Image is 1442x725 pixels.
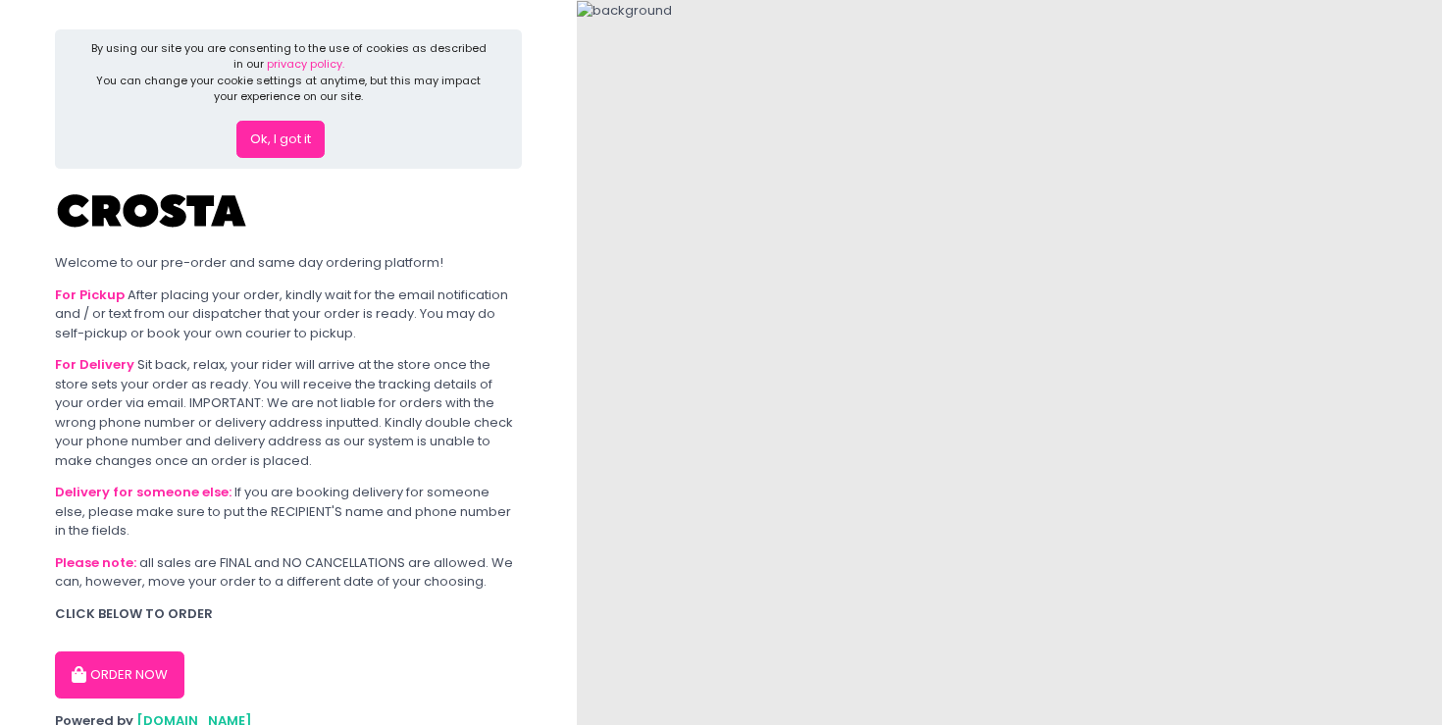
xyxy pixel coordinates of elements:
img: Crosta Pizzeria [55,181,251,240]
b: Delivery for someone else: [55,483,232,501]
div: If you are booking delivery for someone else, please make sure to put the RECIPIENT'S name and ph... [55,483,522,541]
div: After placing your order, kindly wait for the email notification and / or text from our dispatche... [55,285,522,343]
div: Sit back, relax, your rider will arrive at the store once the store sets your order as ready. You... [55,355,522,470]
button: ORDER NOW [55,651,184,699]
div: all sales are FINAL and NO CANCELLATIONS are allowed. We can, however, move your order to a diffe... [55,553,522,592]
button: Ok, I got it [236,121,325,158]
div: CLICK BELOW TO ORDER [55,604,522,624]
b: For Delivery [55,355,134,374]
img: background [577,1,672,21]
div: By using our site you are consenting to the use of cookies as described in our You can change you... [88,40,489,105]
div: Welcome to our pre-order and same day ordering platform! [55,253,522,273]
a: privacy policy. [267,56,344,72]
b: Please note: [55,553,136,572]
b: For Pickup [55,285,125,304]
